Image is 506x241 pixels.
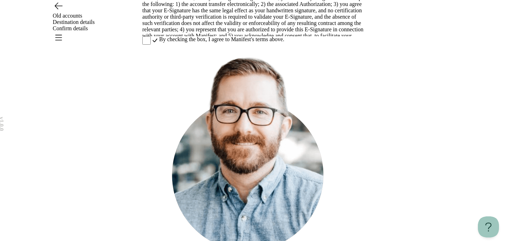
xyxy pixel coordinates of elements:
span: Confirm details [53,25,88,31]
span: Old accounts [53,13,82,19]
button: Open menu [53,32,64,43]
iframe: Help Scout Beacon - Open [478,216,499,237]
span: Destination details [53,19,95,25]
